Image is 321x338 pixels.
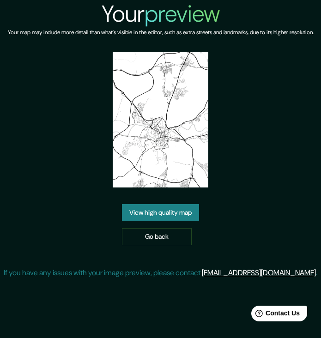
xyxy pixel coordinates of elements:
a: [EMAIL_ADDRESS][DOMAIN_NAME] [202,268,316,278]
iframe: Help widget launcher [239,302,311,328]
p: If you have any issues with your image preview, please contact . [4,267,317,278]
a: Go back [122,228,192,245]
h6: Your map may include more detail than what's visible in the editor, such as extra streets and lan... [8,28,314,37]
img: created-map-preview [113,52,208,187]
a: View high quality map [122,204,199,221]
